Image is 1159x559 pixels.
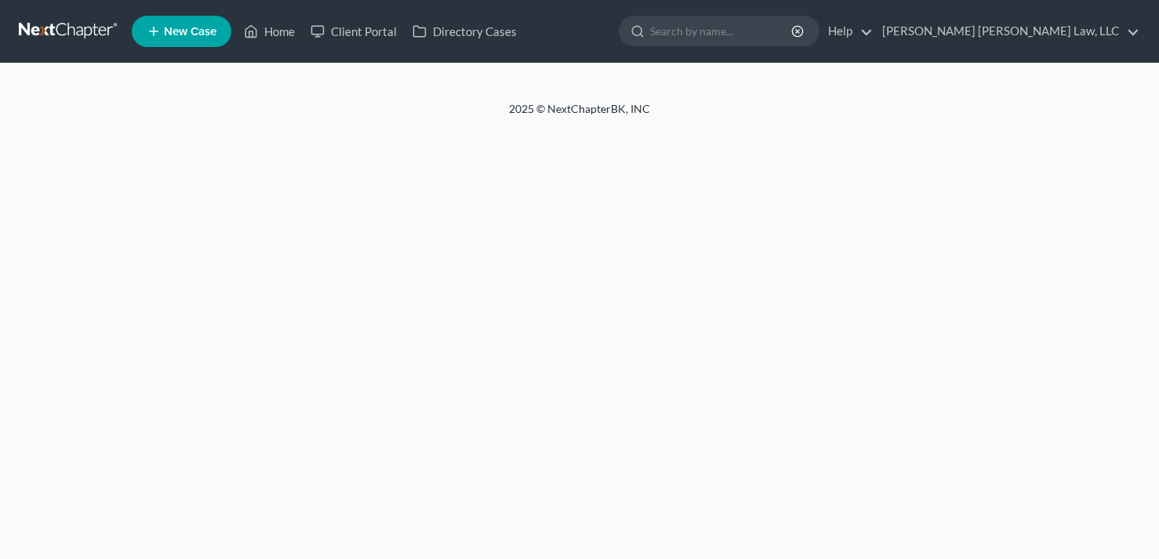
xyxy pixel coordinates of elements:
a: Help [820,17,873,45]
a: [PERSON_NAME] [PERSON_NAME] Law, LLC [874,17,1139,45]
span: New Case [164,26,216,38]
a: Client Portal [303,17,405,45]
a: Home [236,17,303,45]
div: 2025 © NextChapterBK, INC [133,101,1026,129]
input: Search by name... [650,16,794,45]
a: Directory Cases [405,17,525,45]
